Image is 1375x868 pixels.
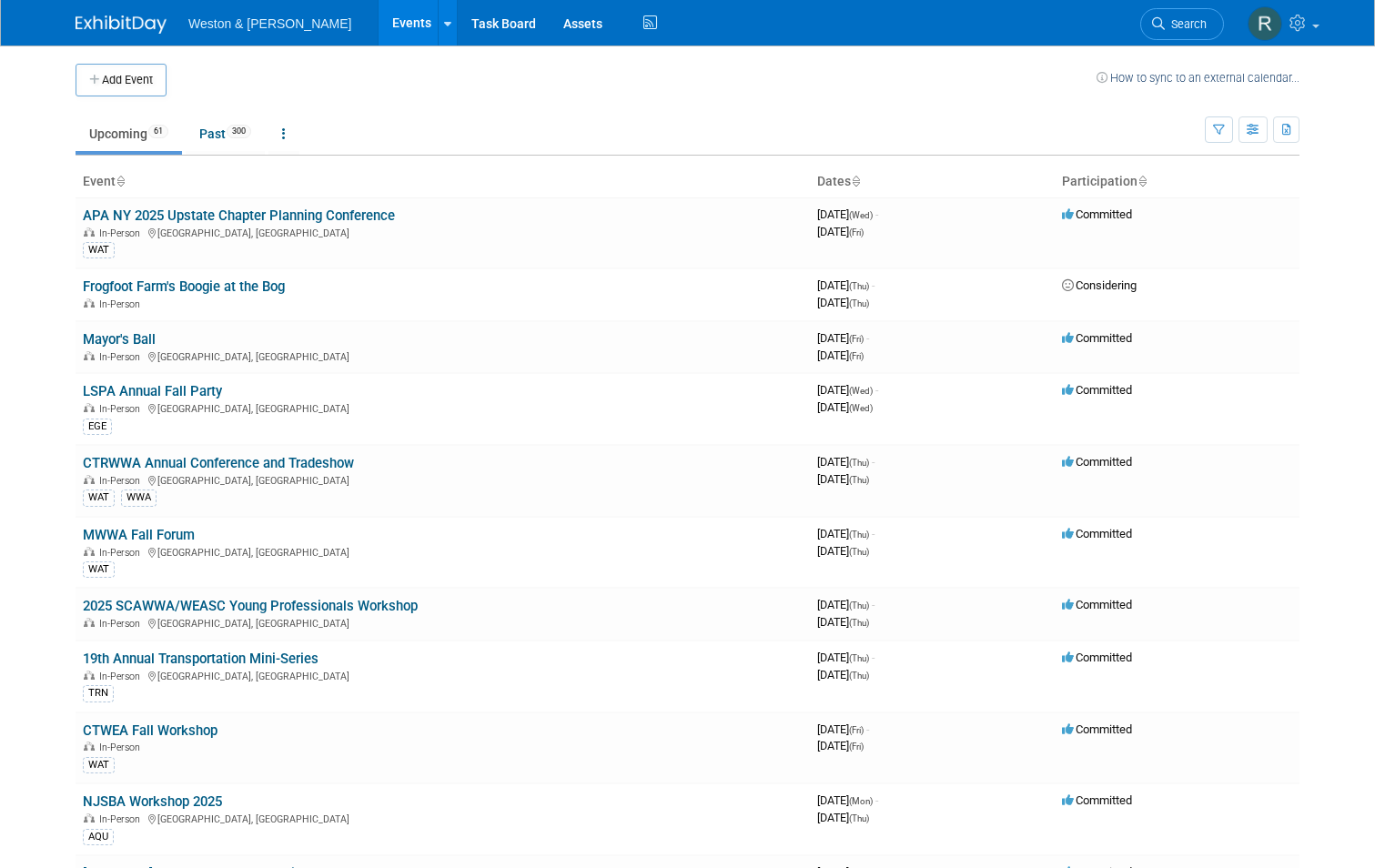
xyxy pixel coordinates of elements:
[83,668,803,682] div: [GEOGRAPHIC_DATA], [GEOGRAPHIC_DATA]
[1165,17,1207,31] span: Search
[1097,71,1299,85] a: How to sync to an external calendar...
[83,757,115,773] div: WAT
[116,174,125,188] a: Sort by Event Name
[84,671,95,680] img: In-Person Event
[186,116,265,151] a: Past300
[83,400,803,415] div: [GEOGRAPHIC_DATA], [GEOGRAPHIC_DATA]
[83,561,115,578] div: WAT
[1062,207,1132,221] span: Committed
[83,419,112,435] div: EGE
[84,403,95,412] img: In-Person Event
[83,544,803,559] div: [GEOGRAPHIC_DATA], [GEOGRAPHIC_DATA]
[817,278,875,292] span: [DATE]
[849,742,864,752] span: (Fri)
[817,383,878,397] span: [DATE]
[849,530,869,540] span: (Thu)
[83,685,114,701] div: TRN
[817,598,875,611] span: [DATE]
[84,351,95,360] img: In-Person Event
[83,829,114,845] div: AQU
[83,242,115,258] div: WAT
[1137,174,1147,188] a: Sort by Participation Type
[99,742,146,753] span: In-Person
[817,793,878,807] span: [DATE]
[99,475,146,487] span: In-Person
[84,813,95,823] img: In-Person Event
[84,618,95,627] img: In-Person Event
[875,383,878,397] span: -
[1062,722,1132,736] span: Committed
[817,739,864,752] span: [DATE]
[99,403,146,415] span: In-Person
[872,598,875,611] span: -
[84,742,95,751] img: In-Person Event
[83,598,418,614] a: 2025 SCAWWA/WEASC Young Professionals Workshop
[849,298,869,308] span: (Thu)
[83,811,803,825] div: [GEOGRAPHIC_DATA], [GEOGRAPHIC_DATA]
[849,547,869,557] span: (Thu)
[99,298,146,310] span: In-Person
[84,547,95,556] img: In-Person Event
[188,16,351,31] span: Weston & [PERSON_NAME]
[83,527,195,543] a: MWWA Fall Forum
[1062,651,1132,664] span: Committed
[872,278,875,292] span: -
[227,125,251,138] span: 300
[83,472,803,487] div: [GEOGRAPHIC_DATA], [GEOGRAPHIC_DATA]
[866,722,869,736] span: -
[849,281,869,291] span: (Thu)
[817,651,875,664] span: [DATE]
[148,125,168,138] span: 61
[84,475,95,484] img: In-Person Event
[1062,278,1137,292] span: Considering
[849,725,864,735] span: (Fri)
[1055,167,1299,197] th: Participation
[99,547,146,559] span: In-Person
[849,796,873,806] span: (Mon)
[817,615,869,629] span: [DATE]
[849,458,869,468] span: (Thu)
[1062,455,1132,469] span: Committed
[849,475,869,485] span: (Thu)
[817,400,873,414] span: [DATE]
[866,331,869,345] span: -
[817,348,864,362] span: [DATE]
[1062,331,1132,345] span: Committed
[817,722,869,736] span: [DATE]
[76,64,167,96] button: Add Event
[849,351,864,361] span: (Fri)
[817,331,869,345] span: [DATE]
[817,811,869,824] span: [DATE]
[849,403,873,413] span: (Wed)
[817,527,875,540] span: [DATE]
[1062,793,1132,807] span: Committed
[83,455,354,471] a: CTRWWA Annual Conference and Tradeshow
[83,490,115,506] div: WAT
[76,116,182,151] a: Upcoming61
[99,618,146,630] span: In-Person
[872,651,875,664] span: -
[851,174,860,188] a: Sort by Start Date
[849,386,873,396] span: (Wed)
[76,167,810,197] th: Event
[849,653,869,663] span: (Thu)
[83,383,222,399] a: LSPA Annual Fall Party
[849,334,864,344] span: (Fri)
[872,527,875,540] span: -
[83,348,803,363] div: [GEOGRAPHIC_DATA], [GEOGRAPHIC_DATA]
[849,210,873,220] span: (Wed)
[83,651,318,667] a: 19th Annual Transportation Mini-Series
[83,278,285,295] a: Frogfoot Farm's Boogie at the Bog
[849,671,869,681] span: (Thu)
[83,722,217,739] a: CTWEA Fall Workshop
[99,671,146,682] span: In-Person
[1140,8,1224,40] a: Search
[817,296,869,309] span: [DATE]
[1248,6,1282,41] img: Roberta Sinclair
[817,455,875,469] span: [DATE]
[99,227,146,239] span: In-Person
[83,793,222,810] a: NJSBA Workshop 2025
[84,227,95,237] img: In-Person Event
[810,167,1055,197] th: Dates
[817,472,869,486] span: [DATE]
